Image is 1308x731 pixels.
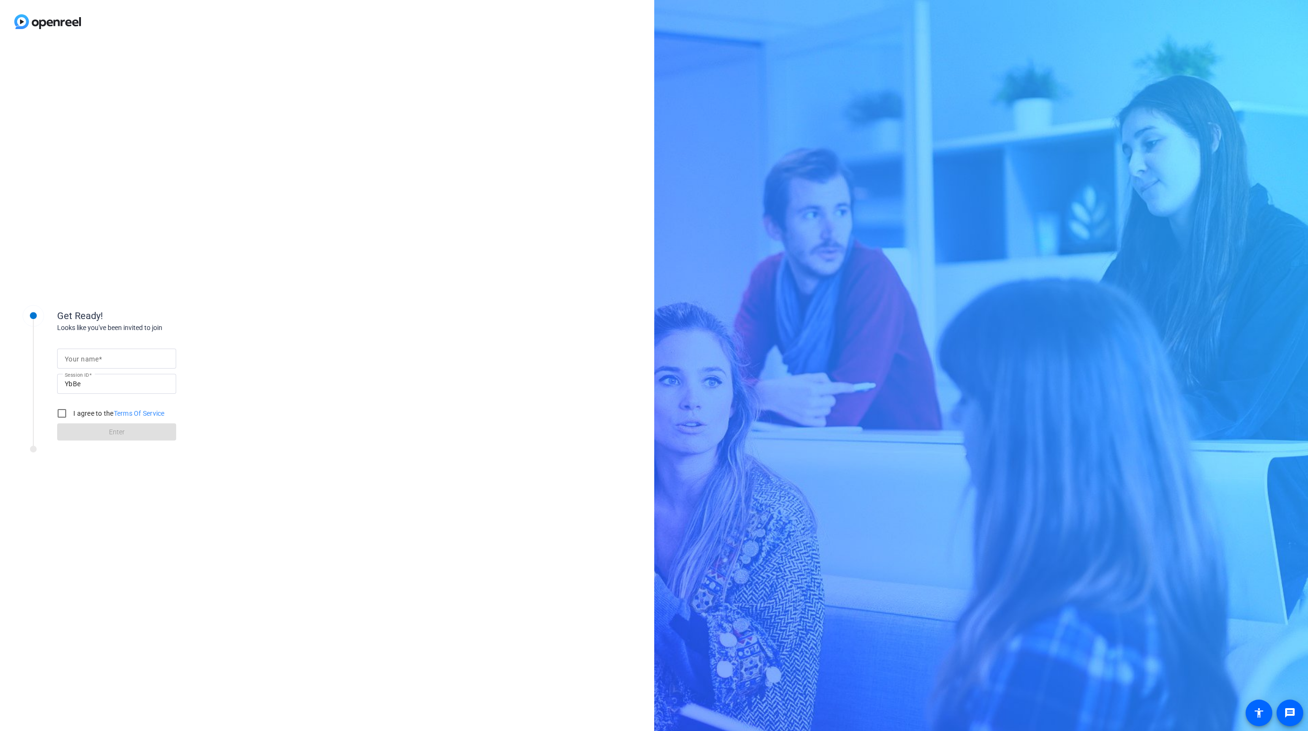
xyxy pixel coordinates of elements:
mat-icon: message [1284,707,1296,719]
label: I agree to the [71,409,165,418]
mat-label: Your name [65,355,99,363]
div: Looks like you've been invited to join [57,323,248,333]
mat-icon: accessibility [1253,707,1265,719]
a: Terms Of Service [114,410,165,417]
div: Get Ready! [57,309,248,323]
mat-label: Session ID [65,372,89,378]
